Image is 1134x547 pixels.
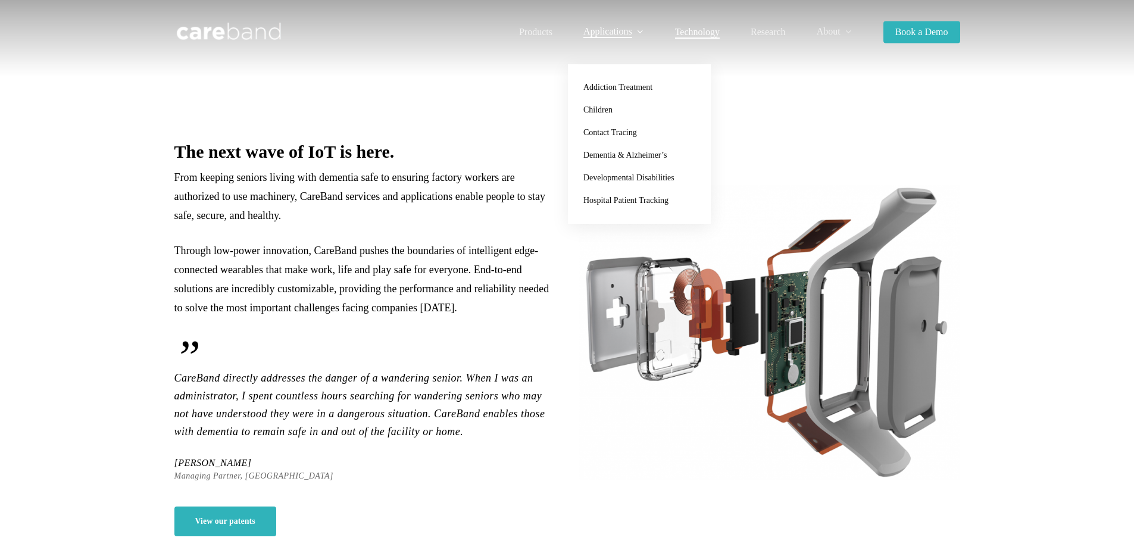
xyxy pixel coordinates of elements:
a: Contact Tracing [580,121,699,144]
span: Book a Demo [895,27,948,37]
a: About [817,27,852,37]
span: [PERSON_NAME] [174,457,334,470]
span: Contact Tracing [583,128,637,137]
span: Through low-power innovation, CareBand pushes the boundaries of intelligent edge-connected wearab... [174,245,549,314]
a: Developmental Disabilities [580,167,699,189]
span: Applications [583,26,632,36]
b: The next wave of IoT is here. [174,142,395,161]
a: Technology [675,27,720,37]
span: From keeping seniors living with dementia safe to ensuring factory workers are authorized to use ... [174,171,546,221]
a: Addiction Treatment [580,76,699,99]
span: Dementia & Alzheimer’s [583,151,667,160]
span: Hospital Patient Tracking [583,196,668,205]
a: Hospital Patient Tracking [580,189,699,212]
span: Developmental Disabilities [583,173,674,182]
a: Products [519,27,552,37]
p: CareBand directly addresses the danger of a wandering senior. When I was an administrator, I spen... [174,333,555,457]
a: Book a Demo [883,27,960,37]
span: Managing Partner, [GEOGRAPHIC_DATA] [174,470,334,483]
a: Children [580,99,699,121]
span: View our patents [195,515,255,527]
span: ” [174,333,555,381]
a: Applications [583,27,644,37]
a: Dementia & Alzheimer’s [580,144,699,167]
a: Research [751,27,786,37]
a: View our patents [174,507,276,536]
span: Children [583,105,613,114]
span: About [817,26,841,36]
span: Addiction Treatment [583,83,652,92]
